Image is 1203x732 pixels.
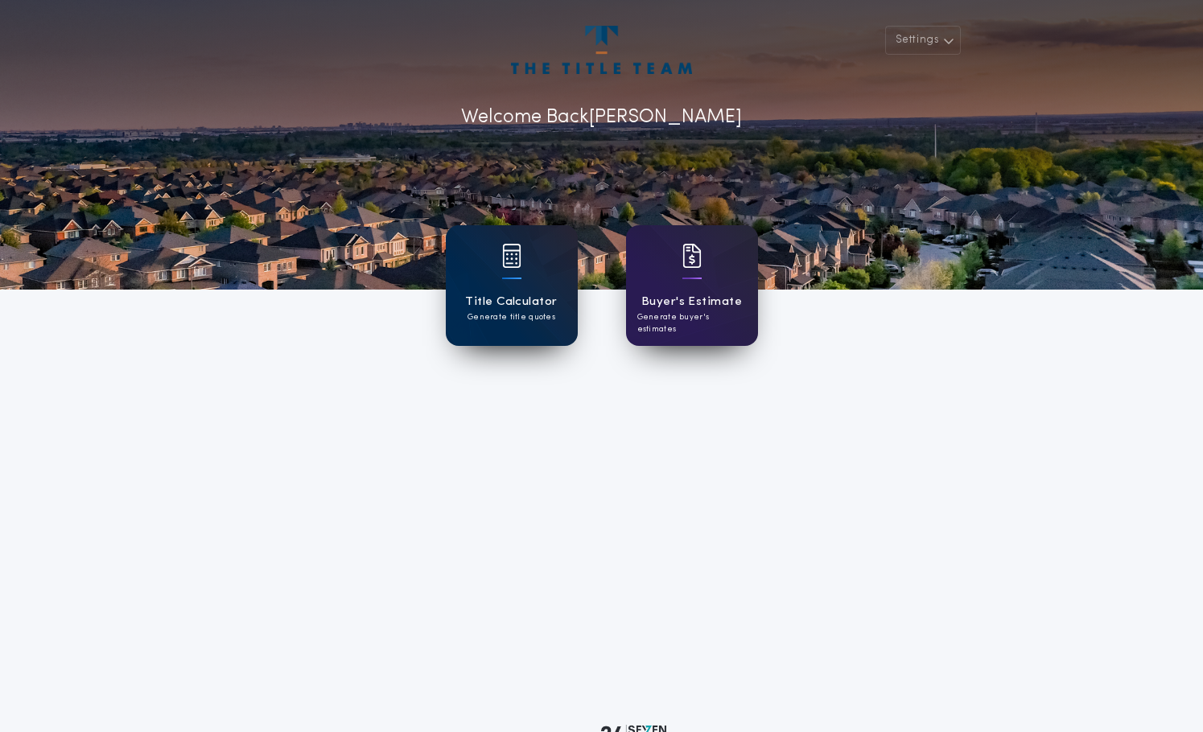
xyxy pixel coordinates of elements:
[885,26,961,55] button: Settings
[511,26,691,74] img: account-logo
[461,103,742,132] p: Welcome Back [PERSON_NAME]
[465,293,557,311] h1: Title Calculator
[637,311,747,335] p: Generate buyer's estimates
[682,244,702,268] img: card icon
[468,311,555,323] p: Generate title quotes
[502,244,521,268] img: card icon
[446,225,578,346] a: card iconTitle CalculatorGenerate title quotes
[626,225,758,346] a: card iconBuyer's EstimateGenerate buyer's estimates
[641,293,742,311] h1: Buyer's Estimate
